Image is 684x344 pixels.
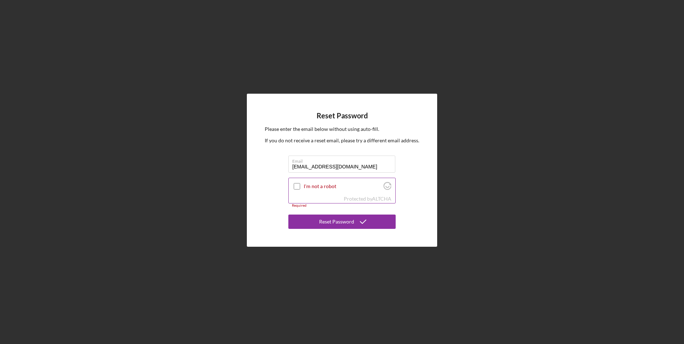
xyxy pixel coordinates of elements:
a: Visit Altcha.org [383,185,391,191]
a: Visit Altcha.org [372,196,391,202]
p: Please enter the email below without using auto-fill. [265,125,419,133]
h4: Reset Password [317,112,368,120]
div: Protected by [344,196,391,202]
label: Email [292,156,395,164]
p: If you do not receive a reset email, please try a different email address. [265,137,419,144]
label: I'm not a robot [304,183,381,189]
button: Reset Password [288,215,396,229]
div: Required [288,203,396,208]
div: Reset Password [319,215,354,229]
